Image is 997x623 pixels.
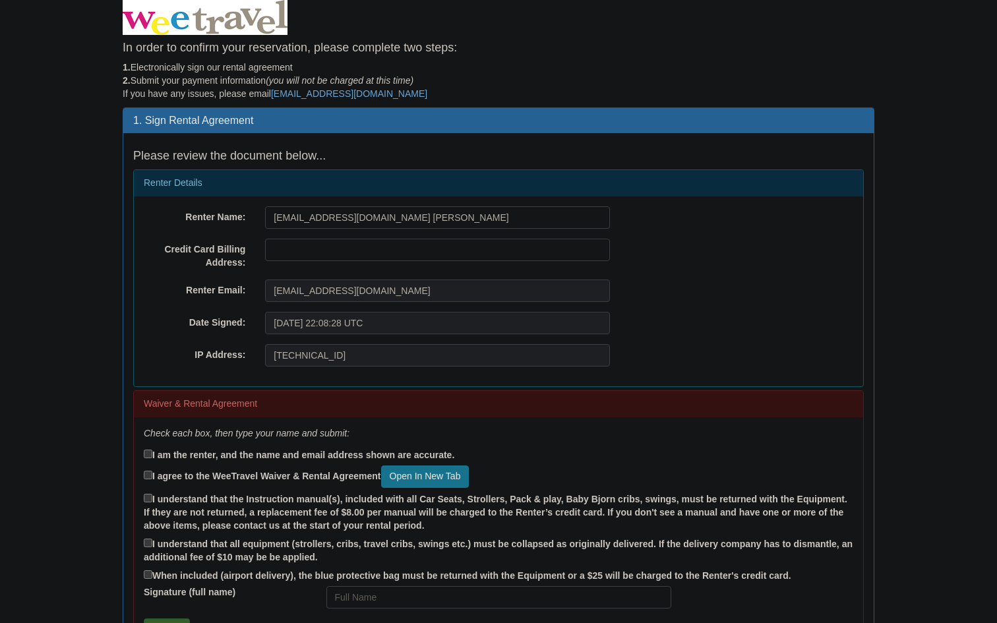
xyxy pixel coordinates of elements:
label: Signature (full name) [134,586,317,599]
em: (you will not be charged at this time) [266,75,413,86]
label: Date Signed: [134,312,255,330]
label: I am the renter, and the name and email address shown are accurate. [144,447,454,462]
input: I am the renter, and the name and email address shown are accurate. [144,450,152,458]
input: I understand that the Instruction manual(s), included with all Car Seats, Strollers, Pack & play,... [144,494,152,502]
label: Renter Name: [134,206,255,224]
input: When included (airport delivery), the blue protective bag must be returned with the Equipment or ... [144,570,152,579]
input: Full Name [326,586,671,608]
div: Renter Details [134,170,863,196]
a: [EMAIL_ADDRESS][DOMAIN_NAME] [271,88,427,99]
input: I understand that all equipment (strollers, cribs, travel cribs, swings etc.) must be collapsed a... [144,539,152,547]
p: Electronically sign our rental agreement Submit your payment information If you have any issues, ... [123,61,874,101]
label: Credit Card Billing Address: [134,239,255,270]
label: IP Address: [134,344,255,362]
label: I agree to the WeeTravel Waiver & Rental Agreement [144,465,469,488]
label: Renter Email: [134,280,255,297]
a: Open In New Tab [381,465,469,488]
h4: Please review the document below... [133,150,864,163]
div: Waiver & Rental Agreement [134,391,863,417]
h3: 1. Sign Rental Agreement [133,115,864,127]
label: I understand that all equipment (strollers, cribs, travel cribs, swings etc.) must be collapsed a... [144,536,853,564]
label: When included (airport delivery), the blue protective bag must be returned with the Equipment or ... [144,568,791,583]
h4: In order to confirm your reservation, please complete two steps: [123,42,874,55]
em: Check each box, then type your name and submit: [144,428,349,438]
label: I understand that the Instruction manual(s), included with all Car Seats, Strollers, Pack & play,... [144,491,853,533]
input: I agree to the WeeTravel Waiver & Rental AgreementOpen In New Tab [144,471,152,479]
strong: 1. [123,62,131,73]
strong: 2. [123,75,131,86]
